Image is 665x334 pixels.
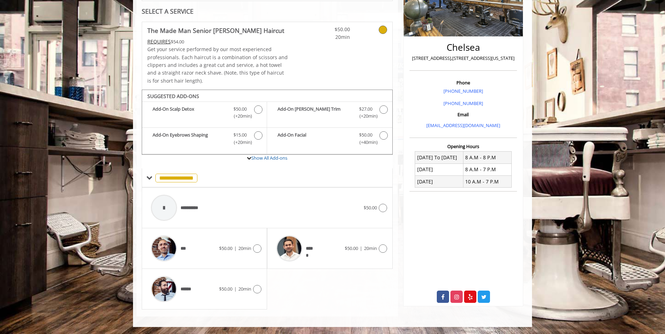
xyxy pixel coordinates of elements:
[359,105,372,113] span: $27.00
[345,245,358,251] span: $50.00
[411,112,515,117] h3: Email
[360,245,362,251] span: |
[230,139,251,146] span: (+20min )
[142,90,393,155] div: The Made Man Senior Barber Haircut Add-onS
[364,245,377,251] span: 20min
[443,88,483,94] a: [PHONE_NUMBER]
[219,286,232,292] span: $50.00
[219,245,232,251] span: $50.00
[153,105,226,120] b: Add-On Scalp Detox
[364,204,377,211] span: $50.00
[443,100,483,106] a: [PHONE_NUMBER]
[153,131,226,146] b: Add-On Eyebrows Shaping
[409,144,517,149] h3: Opening Hours
[142,8,393,15] div: SELECT A SERVICE
[147,38,171,45] span: This service needs some Advance to be paid before we block your appointment
[355,139,376,146] span: (+40min )
[146,105,263,122] label: Add-On Scalp Detox
[278,131,352,146] b: Add-On Facial
[233,105,247,113] span: $50.00
[238,245,251,251] span: 20min
[271,131,388,148] label: Add-On Facial
[238,286,251,292] span: 20min
[230,112,251,120] span: (+20min )
[355,112,376,120] span: (+20min )
[411,55,515,62] p: [STREET_ADDRESS],[STREET_ADDRESS][US_STATE]
[147,26,284,35] b: The Made Man Senior [PERSON_NAME] Haircut
[147,93,199,99] b: SUGGESTED ADD-ONS
[271,105,388,122] label: Add-On Beard Trim
[147,46,288,85] p: Get your service performed by our most experienced professionals. Each haircut is a combination o...
[233,131,247,139] span: $15.00
[251,155,287,161] a: Show All Add-ons
[309,26,350,33] span: $50.00
[411,42,515,53] h2: Chelsea
[415,163,463,175] td: [DATE]
[234,245,237,251] span: |
[359,131,372,139] span: $50.00
[234,286,237,292] span: |
[278,105,352,120] b: Add-On [PERSON_NAME] Trim
[415,176,463,188] td: [DATE]
[309,33,350,41] span: 20min
[463,152,511,163] td: 8 A.M - 8 P.M
[426,122,500,128] a: [EMAIL_ADDRESS][DOMAIN_NAME]
[463,176,511,188] td: 10 A.M - 7 P.M
[415,152,463,163] td: [DATE] To [DATE]
[411,80,515,85] h3: Phone
[463,163,511,175] td: 8 A.M - 7 P.M
[147,38,288,46] div: $54.00
[146,131,263,148] label: Add-On Eyebrows Shaping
